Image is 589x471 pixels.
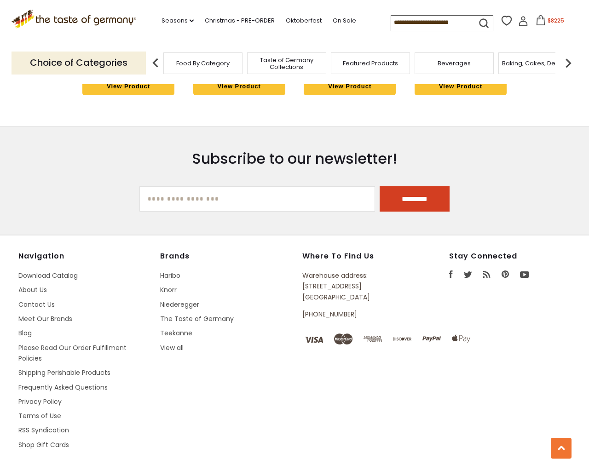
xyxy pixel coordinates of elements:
[18,285,47,294] a: About Us
[302,252,407,261] h4: Where to find us
[18,368,110,377] a: Shipping Perishable Products
[18,343,127,363] a: Please Read Our Order Fulfillment Policies
[18,252,151,261] h4: Navigation
[559,54,577,72] img: next arrow
[18,440,69,449] a: Shop Gift Cards
[160,300,199,309] a: Niederegger
[286,16,322,26] a: Oktoberfest
[18,383,108,392] a: Frequently Asked Questions
[302,270,407,303] p: Warehouse address: [STREET_ADDRESS] [GEOGRAPHIC_DATA]
[176,60,230,67] a: Food By Category
[18,425,69,435] a: RSS Syndication
[343,60,398,67] a: Featured Products
[146,54,165,72] img: previous arrow
[205,16,275,26] a: Christmas - PRE-ORDER
[18,411,61,420] a: Terms of Use
[548,17,564,24] span: $8225
[333,16,356,26] a: On Sale
[415,78,507,95] a: View Product
[160,271,180,280] a: Haribo
[18,271,78,280] a: Download Catalog
[82,78,174,95] a: View Product
[160,343,184,352] a: View all
[302,309,407,320] p: [PHONE_NUMBER]
[449,252,571,261] h4: Stay Connected
[160,252,293,261] h4: Brands
[18,397,62,406] a: Privacy Policy
[304,78,396,95] a: View Product
[162,16,194,26] a: Seasons
[530,15,569,29] button: $8225
[502,60,573,67] a: Baking, Cakes, Desserts
[18,314,72,323] a: Meet Our Brands
[250,57,323,70] a: Taste of Germany Collections
[160,328,192,338] a: Teekanne
[18,328,32,338] a: Blog
[193,78,285,95] a: View Product
[160,314,234,323] a: The Taste of Germany
[18,300,55,309] a: Contact Us
[139,149,450,168] h3: Subscribe to our newsletter!
[12,52,146,74] p: Choice of Categories
[438,60,471,67] a: Beverages
[160,285,177,294] a: Knorr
